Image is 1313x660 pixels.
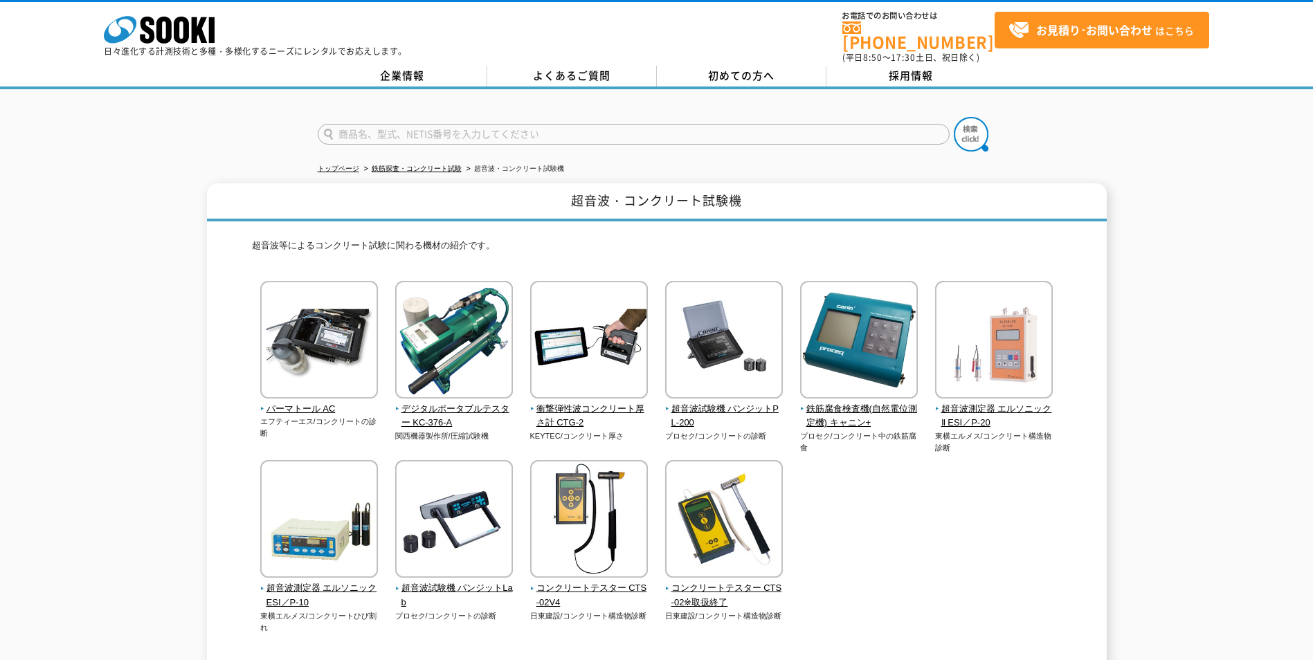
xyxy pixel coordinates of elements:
[842,21,995,50] a: [PHONE_NUMBER]
[260,581,379,610] span: 超音波測定器 エルソニックESI／P-10
[530,402,649,431] span: 衝撃弾性波コンクリート厚さ計 CTG-2
[260,389,379,416] a: パーマトール AC
[207,183,1107,221] h1: 超音波・コンクリート試験機
[395,569,514,610] a: 超音波試験機 パンジットLab
[665,281,783,402] img: 超音波試験機 パンジットPL-200
[665,430,784,442] p: プロセク/コンクリートの診断
[487,66,657,86] a: よくあるご質問
[665,581,784,610] span: コンクリートテスター CTS-02※取扱終了
[935,430,1053,453] p: 東横エルメス/コンクリート構造物診断
[260,402,379,416] span: パーマトール AC
[665,402,784,431] span: 超音波試験機 パンジットPL-200
[665,610,784,622] p: 日東建設/コンクリート構造物診断
[708,68,775,83] span: 初めての方へ
[935,281,1053,402] img: 超音波測定器 エルソニックⅡ ESI／P-20
[318,66,487,86] a: 企業情報
[1008,20,1194,41] span: はこちら
[372,165,462,172] a: 鉄筋探査・コンクリート試験
[530,281,648,402] img: 衝撃弾性波コンクリート厚さ計 CTG-2
[530,569,649,610] a: コンクリートテスター CTS-02V4
[800,281,918,402] img: 鉄筋腐食検査機(自然電位測定機) キャニン+
[260,416,379,439] p: エフティーエス/コンクリートの診断
[954,117,988,152] img: btn_search.png
[863,51,882,64] span: 8:50
[657,66,826,86] a: 初めての方へ
[891,51,916,64] span: 17:30
[260,460,378,581] img: 超音波測定器 エルソニックESI／P-10
[395,430,514,442] p: 関西機器製作所/圧縮試験機
[395,610,514,622] p: プロセク/コンクリートの診断
[665,569,784,610] a: コンクリートテスター CTS-02※取扱終了
[530,460,648,581] img: コンクリートテスター CTS-02V4
[395,402,514,431] span: デジタルポータブルテスター KC-376-A
[395,281,513,402] img: デジタルポータブルテスター KC-376-A
[252,239,1062,260] p: 超音波等によるコンクリート試験に関わる機材の紹介です。
[530,581,649,610] span: コンクリートテスター CTS-02V4
[1036,21,1152,38] strong: お見積り･お問い合わせ
[260,569,379,610] a: 超音波測定器 エルソニックESI／P-10
[318,124,950,145] input: 商品名、型式、NETIS番号を入力してください
[260,610,379,633] p: 東横エルメス/コンクリートひび割れ
[318,165,359,172] a: トップページ
[665,460,783,581] img: コンクリートテスター CTS-02※取扱終了
[826,66,996,86] a: 採用情報
[665,389,784,430] a: 超音波試験機 パンジットPL-200
[395,460,513,581] img: 超音波試験機 パンジットLab
[995,12,1209,48] a: お見積り･お問い合わせはこちら
[935,402,1053,431] span: 超音波測定器 エルソニックⅡ ESI／P-20
[800,430,918,453] p: プロセク/コンクリート中の鉄筋腐食
[395,581,514,610] span: 超音波試験機 パンジットLab
[530,610,649,622] p: 日東建設/コンクリート構造物診断
[935,389,1053,430] a: 超音波測定器 エルソニックⅡ ESI／P-20
[395,389,514,430] a: デジタルポータブルテスター KC-376-A
[260,281,378,402] img: パーマトール AC
[842,12,995,20] span: お電話でのお問い合わせは
[800,402,918,431] span: 鉄筋腐食検査機(自然電位測定機) キャニン+
[530,389,649,430] a: 衝撃弾性波コンクリート厚さ計 CTG-2
[104,47,407,55] p: 日々進化する計測技術と多種・多様化するニーズにレンタルでお応えします。
[464,162,564,176] li: 超音波・コンクリート試験機
[842,51,979,64] span: (平日 ～ 土日、祝日除く)
[530,430,649,442] p: KEYTEC/コンクリート厚さ
[800,389,918,430] a: 鉄筋腐食検査機(自然電位測定機) キャニン+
